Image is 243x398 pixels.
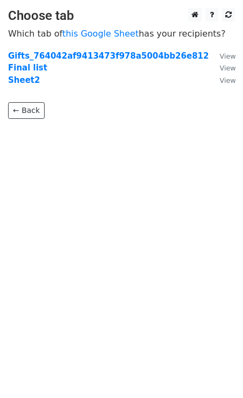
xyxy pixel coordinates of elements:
a: this Google Sheet [62,29,139,39]
small: View [219,64,235,72]
small: View [219,76,235,84]
a: ← Back [8,102,45,119]
a: View [209,63,235,73]
h3: Choose tab [8,8,235,24]
a: Sheet2 [8,75,40,85]
small: View [219,52,235,60]
a: Gifts_764042af9413473f978a5004bb26e812 [8,51,209,61]
a: View [209,51,235,61]
a: View [209,75,235,85]
a: Final list [8,63,47,73]
p: Which tab of has your recipients? [8,28,235,39]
